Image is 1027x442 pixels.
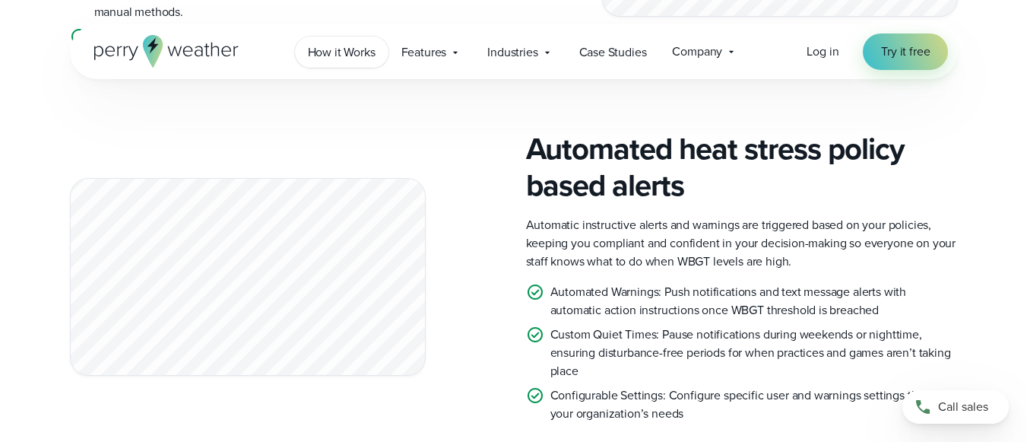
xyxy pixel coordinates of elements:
[401,43,447,62] span: Features
[807,43,838,61] a: Log in
[807,43,838,60] span: Log in
[938,398,988,416] span: Call sales
[308,43,376,62] span: How it Works
[526,131,958,204] h3: Automated heat stress policy based alerts
[566,37,660,68] a: Case Studies
[672,43,722,61] span: Company
[579,43,647,62] span: Case Studies
[863,33,948,70] a: Try it free
[526,216,958,271] p: Automatic instructive alerts and warnings are triggered based on your policies, keeping you compl...
[295,37,388,68] a: How it Works
[550,386,958,423] p: Configurable Settings: Configure specific user and warnings settings that fit your organization’s...
[902,390,1009,424] a: Call sales
[881,43,930,61] span: Try it free
[550,283,958,320] p: Automated Warnings: Push notifications and text message alerts with automatic action instructions...
[550,326,958,380] p: Custom Quiet Times: Pause notifications during weekends or nighttime, ensuring disturbance-free p...
[487,43,537,62] span: Industries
